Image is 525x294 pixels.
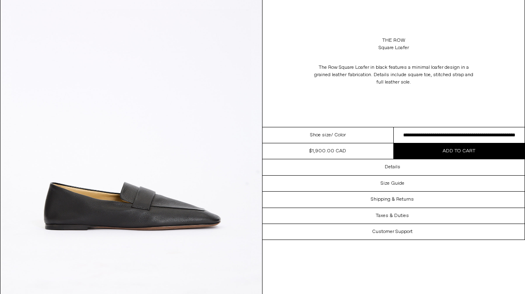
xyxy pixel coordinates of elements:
[381,181,404,186] h3: Size Guide
[376,213,409,219] h3: Taxes & Duties
[331,131,346,139] span: / Color
[394,143,525,159] button: Add to cart
[382,37,405,44] a: The Row
[371,197,414,202] h3: Shipping & Returns
[310,131,331,139] span: Shoe size
[379,44,409,52] div: Square Loafer
[372,229,413,235] h3: Customer Support
[385,164,400,170] h3: Details
[312,60,476,90] p: The Row Square Loafer in black features a minimal loafer design in a grained leather fabrication....
[309,148,346,154] span: $1,900.00 CAD
[443,148,475,154] span: Add to cart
